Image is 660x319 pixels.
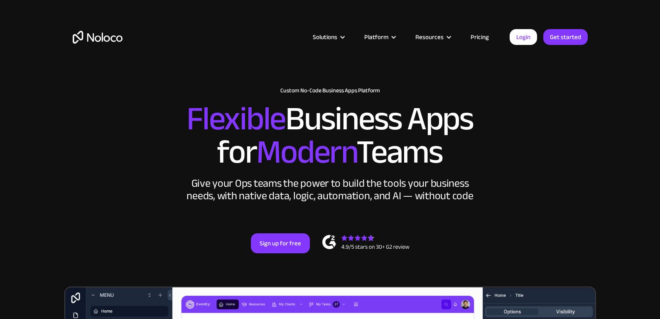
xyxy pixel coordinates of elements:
span: Flexible [186,88,285,150]
h1: Custom No-Code Business Apps Platform [73,87,588,94]
div: Give your Ops teams the power to build the tools your business needs, with native data, logic, au... [185,177,476,202]
a: Pricing [460,32,499,42]
a: Get started [543,29,588,45]
div: Solutions [302,32,354,42]
div: Resources [415,32,444,42]
div: Solutions [313,32,337,42]
div: Platform [364,32,388,42]
span: Modern [256,121,356,183]
div: Platform [354,32,405,42]
a: Sign up for free [251,233,310,253]
a: home [73,31,123,44]
a: Login [510,29,537,45]
h2: Business Apps for Teams [73,102,588,169]
div: Resources [405,32,460,42]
